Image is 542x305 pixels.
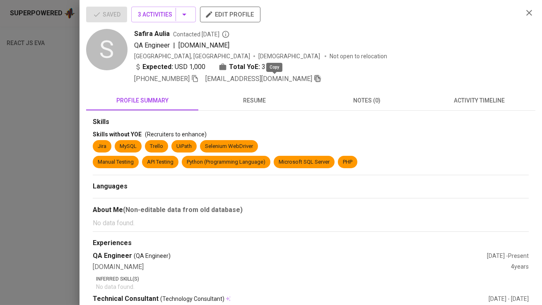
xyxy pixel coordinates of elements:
[134,41,170,49] span: QA Engineer
[134,252,171,260] span: (QA Engineer)
[134,75,190,83] span: [PHONE_NUMBER]
[120,143,137,150] div: MySQL
[229,62,260,72] b: Total YoE:
[176,143,192,150] div: UiPath
[93,238,529,248] div: Experiences
[93,294,489,304] div: Technical Consultant
[316,95,418,106] span: notes (0)
[93,251,487,261] div: QA Engineer
[142,62,173,72] b: Expected:
[187,158,265,166] div: Python (Programming Language)
[487,252,529,260] div: [DATE] - Present
[134,29,170,39] span: Safira Aulia
[145,131,207,138] span: (Recruiters to enhance)
[205,75,312,83] span: [EMAIL_ADDRESS][DOMAIN_NAME]
[98,143,106,150] div: Jira
[205,143,253,150] div: Selenium WebDriver
[173,30,230,38] span: Contacted [DATE]
[160,295,224,303] span: (Technology Consultant)
[93,131,142,138] span: Skills without YOE
[262,62,265,72] span: 3
[279,158,330,166] div: Microsoft SQL Server
[200,11,260,17] a: edit profile
[150,143,163,150] div: Trello
[147,158,173,166] div: API Testing
[93,262,511,272] div: [DOMAIN_NAME]
[343,158,352,166] div: PHP
[93,182,529,191] div: Languages
[86,29,128,70] div: S
[93,205,529,215] div: About Me
[123,206,243,214] b: (Non-editable data from old database)
[134,52,250,60] div: [GEOGRAPHIC_DATA], [GEOGRAPHIC_DATA]
[428,95,530,106] span: activity timeline
[93,218,529,228] p: No data found.
[207,9,254,20] span: edit profile
[200,7,260,22] button: edit profile
[96,275,529,283] p: Inferred Skill(s)
[98,158,134,166] div: Manual Testing
[489,295,529,303] div: [DATE] - [DATE]
[131,7,196,22] button: 3 Activities
[173,41,175,50] span: |
[258,52,321,60] span: [DEMOGRAPHIC_DATA]
[330,52,387,60] p: Not open to relocation
[134,62,205,72] div: USD 1,000
[91,95,193,106] span: profile summary
[178,41,229,49] span: [DOMAIN_NAME]
[96,283,529,291] p: No data found.
[511,262,529,272] div: 4 years
[222,30,230,38] svg: By Batam recruiter
[138,10,189,20] span: 3 Activities
[93,117,529,127] div: Skills
[203,95,306,106] span: resume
